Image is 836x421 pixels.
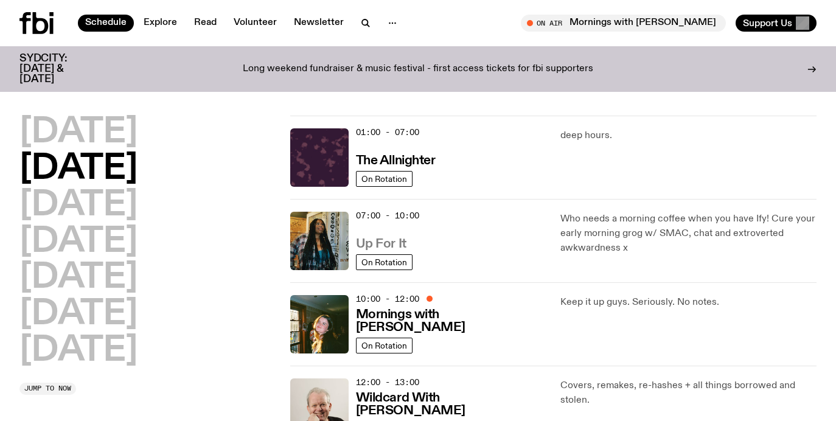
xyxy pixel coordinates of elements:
a: Mornings with [PERSON_NAME] [356,306,546,334]
span: On Rotation [361,174,407,183]
a: Newsletter [287,15,351,32]
a: On Rotation [356,338,413,353]
span: 12:00 - 13:00 [356,377,419,388]
button: [DATE] [19,334,138,368]
button: [DATE] [19,261,138,295]
a: Up For It [356,235,406,251]
a: Volunteer [226,15,284,32]
span: 10:00 - 12:00 [356,293,419,305]
p: Who needs a morning coffee when you have Ify! Cure your early morning grog w/ SMAC, chat and extr... [560,212,817,256]
a: Explore [136,15,184,32]
a: Wildcard With [PERSON_NAME] [356,389,546,417]
a: The Allnighter [356,152,436,167]
button: [DATE] [19,189,138,223]
button: [DATE] [19,297,138,332]
h3: Up For It [356,238,406,251]
p: Long weekend fundraiser & music festival - first access tickets for fbi supporters [243,64,593,75]
button: On AirMornings with [PERSON_NAME] [521,15,726,32]
p: deep hours. [560,128,817,143]
img: Freya smiles coyly as she poses for the image. [290,295,349,353]
h3: The Allnighter [356,155,436,167]
a: On Rotation [356,171,413,187]
p: Covers, remakes, re-hashes + all things borrowed and stolen. [560,378,817,408]
span: 01:00 - 07:00 [356,127,419,138]
span: On Rotation [361,257,407,266]
h3: Wildcard With [PERSON_NAME] [356,392,546,417]
h3: Mornings with [PERSON_NAME] [356,308,546,334]
a: Schedule [78,15,134,32]
button: [DATE] [19,116,138,150]
button: [DATE] [19,225,138,259]
button: [DATE] [19,152,138,186]
button: Support Us [736,15,817,32]
img: Ify - a Brown Skin girl with black braided twists, looking up to the side with her tongue stickin... [290,212,349,270]
span: Support Us [743,18,792,29]
span: Jump to now [24,385,71,392]
p: Keep it up guys. Seriously. No notes. [560,295,817,310]
h3: SYDCITY: [DATE] & [DATE] [19,54,97,85]
button: Jump to now [19,383,76,395]
span: On Rotation [361,341,407,350]
span: 07:00 - 10:00 [356,210,419,221]
a: Read [187,15,224,32]
a: On Rotation [356,254,413,270]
